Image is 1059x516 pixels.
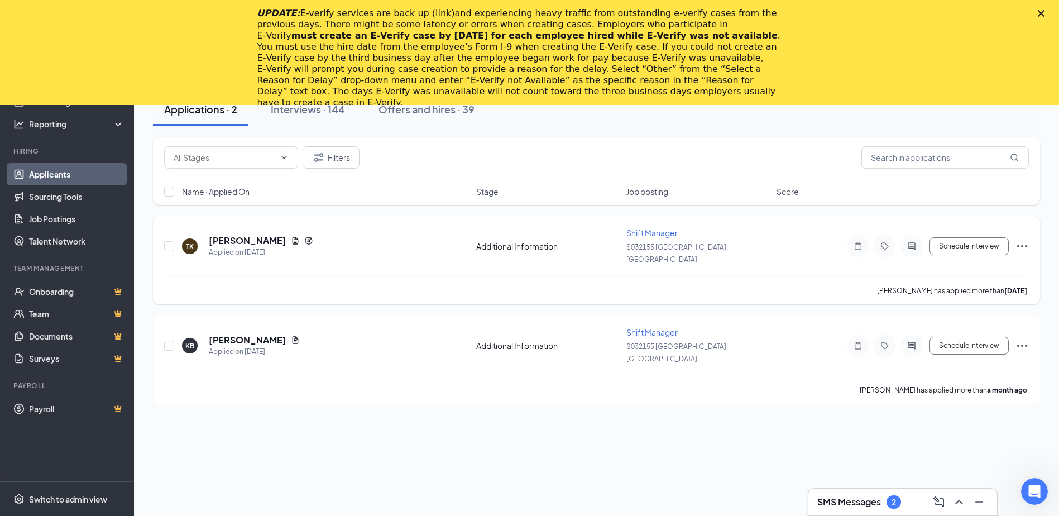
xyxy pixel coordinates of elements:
[29,398,124,420] a: PayrollCrown
[626,327,678,337] span: Shift Manager
[186,242,194,251] div: TK
[300,8,455,18] a: E-verify services are back up (link)
[29,230,124,252] a: Talent Network
[1015,339,1029,352] svg: Ellipses
[476,186,499,197] span: Stage
[851,341,865,350] svg: Note
[291,336,300,345] svg: Document
[1021,478,1048,505] iframe: Intercom live chat
[929,237,1009,255] button: Schedule Interview
[280,153,289,162] svg: ChevronDown
[378,102,475,116] div: Offers and hires · 39
[878,341,892,350] svg: Tag
[29,325,124,347] a: DocumentsCrown
[626,228,678,238] span: Shift Manager
[185,341,194,351] div: KB
[626,243,728,264] span: S032155 [GEOGRAPHIC_DATA], [GEOGRAPHIC_DATA]
[164,102,237,116] div: Applications · 2
[626,342,728,363] span: S032155 [GEOGRAPHIC_DATA], [GEOGRAPHIC_DATA]
[930,493,948,511] button: ComposeMessage
[950,493,968,511] button: ChevronUp
[29,163,124,185] a: Applicants
[861,146,1029,169] input: Search in applications
[29,185,124,208] a: Sourcing Tools
[271,102,345,116] div: Interviews · 144
[13,264,122,273] div: Team Management
[987,386,1027,394] b: a month ago
[29,303,124,325] a: TeamCrown
[29,118,125,130] div: Reporting
[304,236,313,245] svg: Reapply
[626,186,668,197] span: Job posting
[1038,10,1049,17] div: Close
[303,146,360,169] button: Filter Filters
[291,30,778,41] b: must create an E‑Verify case by [DATE] for each employee hired while E‑Verify was not available
[929,337,1009,355] button: Schedule Interview
[817,496,881,508] h3: SMS Messages
[1015,240,1029,253] svg: Ellipses
[777,186,799,197] span: Score
[29,347,124,370] a: SurveysCrown
[257,8,784,108] div: and experiencing heavy traffic from outstanding e-verify cases from the previous days. There migh...
[29,208,124,230] a: Job Postings
[476,340,620,351] div: Additional Information
[312,151,325,164] svg: Filter
[209,346,300,357] div: Applied on [DATE]
[13,381,122,390] div: Payroll
[13,118,25,130] svg: Analysis
[291,236,300,245] svg: Document
[1004,286,1027,295] b: [DATE]
[970,493,988,511] button: Minimize
[851,242,865,251] svg: Note
[13,146,122,156] div: Hiring
[209,334,286,346] h5: [PERSON_NAME]
[932,495,946,509] svg: ComposeMessage
[209,235,286,247] h5: [PERSON_NAME]
[209,247,313,258] div: Applied on [DATE]
[29,494,107,505] div: Switch to admin view
[905,341,918,350] svg: ActiveChat
[877,286,1029,295] p: [PERSON_NAME] has applied more than .
[952,495,966,509] svg: ChevronUp
[1010,153,1019,162] svg: MagnifyingGlass
[13,494,25,505] svg: Settings
[182,186,250,197] span: Name · Applied On
[257,8,455,18] i: UPDATE:
[29,280,124,303] a: OnboardingCrown
[878,242,892,251] svg: Tag
[860,385,1029,395] p: [PERSON_NAME] has applied more than .
[174,151,275,164] input: All Stages
[892,498,896,507] div: 2
[476,241,620,252] div: Additional Information
[972,495,986,509] svg: Minimize
[905,242,918,251] svg: ActiveChat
